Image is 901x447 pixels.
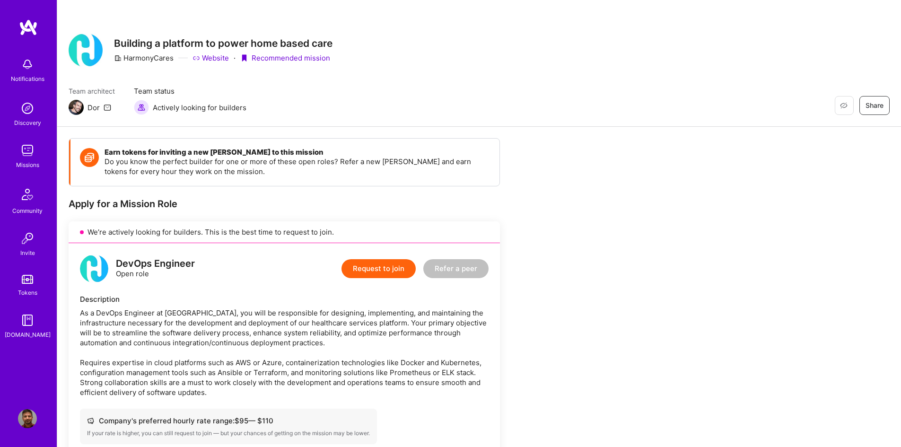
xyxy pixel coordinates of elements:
[80,294,489,304] div: Description
[18,99,37,118] img: discovery
[87,429,370,437] div: If your rate is higher, you can still request to join — but your chances of getting on the missio...
[104,104,111,111] i: icon Mail
[240,54,248,62] i: icon PurpleRibbon
[5,330,51,340] div: [DOMAIN_NAME]
[16,183,39,206] img: Community
[105,148,490,157] h4: Earn tokens for inviting a new [PERSON_NAME] to this mission
[18,229,37,248] img: Invite
[69,86,115,96] span: Team architect
[114,37,332,49] h3: Building a platform to power home based care
[114,53,174,63] div: HarmonyCares
[16,160,39,170] div: Missions
[80,308,489,397] div: As a DevOps Engineer at [GEOGRAPHIC_DATA], you will be responsible for designing, implementing, a...
[69,198,500,210] div: Apply for a Mission Role
[234,53,236,63] div: ·
[134,86,246,96] span: Team status
[12,206,43,216] div: Community
[18,409,37,428] img: User Avatar
[18,311,37,330] img: guide book
[18,288,37,298] div: Tokens
[134,100,149,115] img: Actively looking for builders
[859,96,890,115] button: Share
[192,53,229,63] a: Website
[87,416,370,426] div: Company's preferred hourly rate range: $ 95 — $ 110
[69,221,500,243] div: We’re actively looking for builders. This is the best time to request to join.
[16,409,39,428] a: User Avatar
[11,74,44,84] div: Notifications
[423,259,489,278] button: Refer a peer
[80,254,108,283] img: logo
[14,118,41,128] div: Discovery
[69,100,84,115] img: Team Architect
[240,53,330,63] div: Recommended mission
[116,259,195,279] div: Open role
[116,259,195,269] div: DevOps Engineer
[114,54,122,62] i: icon CompanyGray
[19,19,38,36] img: logo
[866,101,884,110] span: Share
[80,148,99,167] img: Token icon
[22,275,33,284] img: tokens
[341,259,416,278] button: Request to join
[20,248,35,258] div: Invite
[153,103,246,113] span: Actively looking for builders
[18,141,37,160] img: teamwork
[840,102,848,109] i: icon EyeClosed
[69,33,103,67] img: Company Logo
[87,103,100,113] div: Dor
[87,417,94,424] i: icon Cash
[18,55,37,74] img: bell
[105,157,490,176] p: Do you know the perfect builder for one or more of these open roles? Refer a new [PERSON_NAME] an...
